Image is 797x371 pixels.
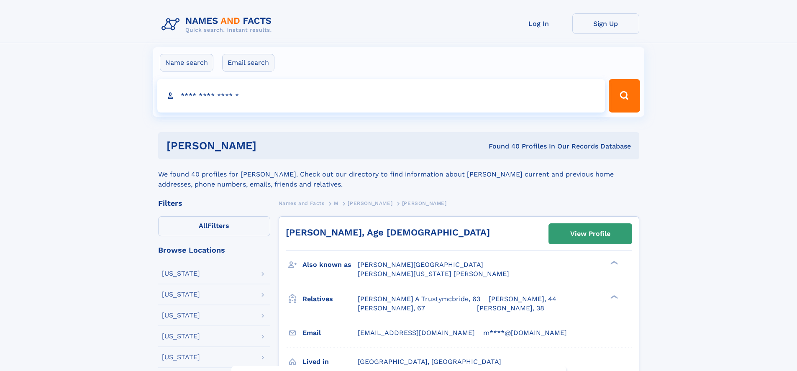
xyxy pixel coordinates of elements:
[286,227,490,238] a: [PERSON_NAME], Age [DEMOGRAPHIC_DATA]
[505,13,572,34] a: Log In
[334,198,338,208] a: M
[162,333,200,340] div: [US_STATE]
[302,258,358,272] h3: Also known as
[162,354,200,361] div: [US_STATE]
[334,200,338,206] span: M
[302,292,358,306] h3: Relatives
[160,54,213,72] label: Name search
[167,141,373,151] h1: [PERSON_NAME]
[549,224,632,244] a: View Profile
[608,260,618,266] div: ❯
[222,54,274,72] label: Email search
[477,304,544,313] a: [PERSON_NAME], 38
[358,261,483,269] span: [PERSON_NAME][GEOGRAPHIC_DATA]
[489,294,556,304] a: [PERSON_NAME], 44
[302,355,358,369] h3: Lived in
[572,13,639,34] a: Sign Up
[158,200,270,207] div: Filters
[162,312,200,319] div: [US_STATE]
[358,304,425,313] a: [PERSON_NAME], 67
[358,358,501,366] span: [GEOGRAPHIC_DATA], [GEOGRAPHIC_DATA]
[402,200,447,206] span: [PERSON_NAME]
[199,222,208,230] span: All
[609,79,640,113] button: Search Button
[162,270,200,277] div: [US_STATE]
[348,200,392,206] span: [PERSON_NAME]
[570,224,610,243] div: View Profile
[358,329,475,337] span: [EMAIL_ADDRESS][DOMAIN_NAME]
[157,79,605,113] input: search input
[358,270,509,278] span: [PERSON_NAME][US_STATE] [PERSON_NAME]
[372,142,631,151] div: Found 40 Profiles In Our Records Database
[358,294,480,304] a: [PERSON_NAME] A Trustymcbride, 63
[158,216,270,236] label: Filters
[348,198,392,208] a: [PERSON_NAME]
[162,291,200,298] div: [US_STATE]
[279,198,325,208] a: Names and Facts
[158,13,279,36] img: Logo Names and Facts
[302,326,358,340] h3: Email
[608,294,618,299] div: ❯
[158,246,270,254] div: Browse Locations
[158,159,639,189] div: We found 40 profiles for [PERSON_NAME]. Check out our directory to find information about [PERSON...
